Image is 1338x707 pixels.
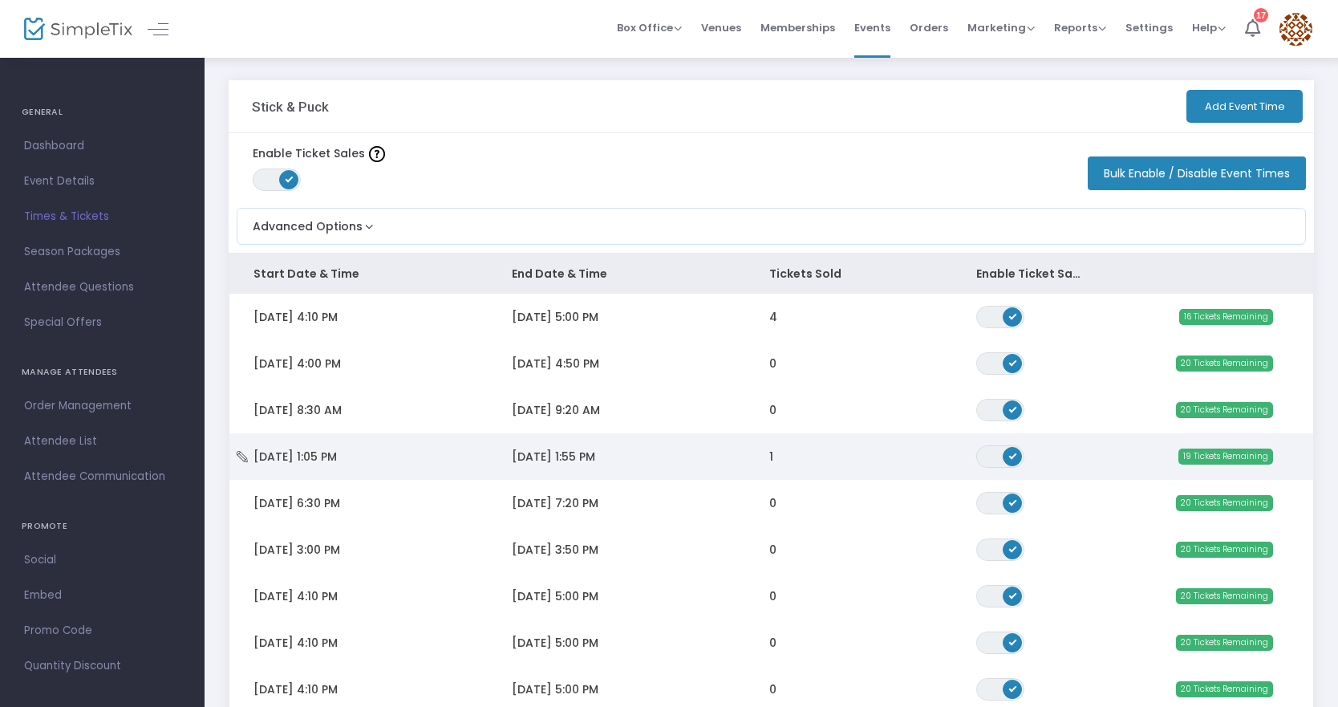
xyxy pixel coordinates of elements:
[253,145,385,162] label: Enable Ticket Sales
[24,242,180,262] span: Season Packages
[769,542,776,558] span: 0
[24,550,180,571] span: Social
[1176,402,1273,418] span: 20 Tickets Remaining
[488,254,746,294] th: End Date & Time
[952,254,1107,294] th: Enable Ticket Sales
[1176,356,1273,372] span: 20 Tickets Remaining
[1254,8,1268,22] div: 17
[1008,544,1016,552] span: ON
[24,277,180,298] span: Attendee Questions
[1176,495,1273,511] span: 20 Tickets Remaining
[1178,449,1273,465] span: 19 Tickets Remaining
[512,309,598,325] span: [DATE] 5:00 PM
[253,635,338,651] span: [DATE] 4:10 PM
[24,656,180,677] span: Quantity Discount
[512,681,598,697] span: [DATE] 5:00 PM
[1176,635,1273,651] span: 20 Tickets Remaining
[512,495,598,511] span: [DATE] 7:20 PM
[237,209,377,235] button: Advanced Options
[24,396,180,416] span: Order Management
[253,402,342,418] span: [DATE] 8:30 AM
[229,254,488,294] th: Start Date & Time
[253,681,338,697] span: [DATE] 4:10 PM
[369,146,385,162] img: question-mark
[24,171,180,192] span: Event Details
[253,309,338,325] span: [DATE] 4:10 PM
[760,7,835,48] span: Memberships
[1008,591,1016,599] span: ON
[769,635,776,651] span: 0
[1186,90,1303,123] button: Add Event Time
[253,588,338,604] span: [DATE] 4:10 PM
[24,206,180,227] span: Times & Tickets
[252,99,329,115] h3: Stick & Puck
[512,635,598,651] span: [DATE] 5:00 PM
[1088,156,1306,190] button: Bulk Enable / Disable Event Times
[286,175,294,183] span: ON
[253,542,340,558] span: [DATE] 3:00 PM
[1192,20,1226,35] span: Help
[769,681,776,697] span: 0
[1008,498,1016,506] span: ON
[769,356,776,372] span: 0
[24,136,180,156] span: Dashboard
[1008,451,1016,459] span: ON
[24,620,180,641] span: Promo Code
[1008,684,1016,692] span: ON
[1179,309,1273,325] span: 16 Tickets Remaining
[769,402,776,418] span: 0
[253,449,337,465] span: [DATE] 1:05 PM
[512,402,600,418] span: [DATE] 9:20 AM
[1008,637,1016,645] span: ON
[24,431,180,452] span: Attendee List
[512,356,599,372] span: [DATE] 4:50 PM
[701,7,741,48] span: Venues
[769,449,773,465] span: 1
[512,588,598,604] span: [DATE] 5:00 PM
[24,585,180,606] span: Embed
[745,254,951,294] th: Tickets Sold
[22,356,183,388] h4: MANAGE ATTENDEES
[253,495,340,511] span: [DATE] 6:30 PM
[967,20,1035,35] span: Marketing
[1008,311,1016,319] span: ON
[1176,681,1273,697] span: 20 Tickets Remaining
[24,312,180,333] span: Special Offers
[1008,358,1016,366] span: ON
[24,466,180,487] span: Attendee Communication
[854,7,890,48] span: Events
[512,542,598,558] span: [DATE] 3:50 PM
[1176,588,1273,604] span: 20 Tickets Remaining
[617,20,682,35] span: Box Office
[769,588,776,604] span: 0
[1125,7,1173,48] span: Settings
[1054,20,1106,35] span: Reports
[769,495,776,511] span: 0
[512,449,595,465] span: [DATE] 1:55 PM
[1176,542,1273,558] span: 20 Tickets Remaining
[769,309,777,325] span: 4
[910,7,948,48] span: Orders
[253,356,341,372] span: [DATE] 4:00 PM
[22,96,183,128] h4: GENERAL
[1008,404,1016,412] span: ON
[22,510,183,542] h4: PROMOTE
